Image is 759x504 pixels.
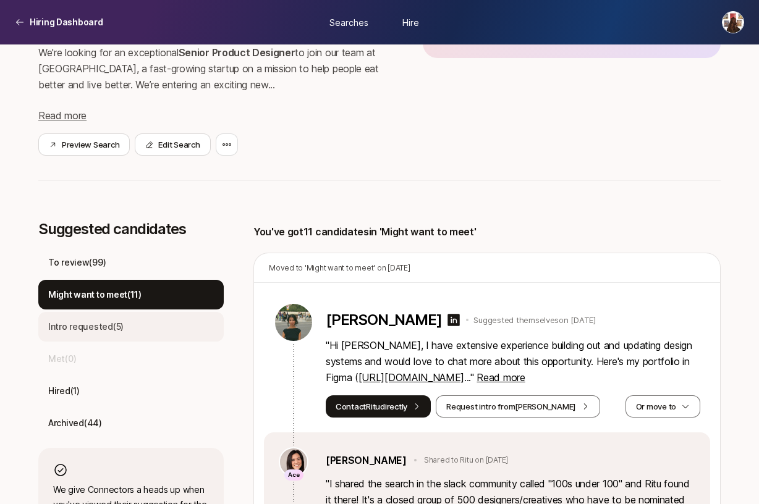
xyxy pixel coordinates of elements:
[275,304,312,341] img: ACg8ocIxbp1KxkquTVxlFS4YtKy8Iyeku-jr48QahuA_576ViYOxGnKg=s160-c
[326,395,431,418] button: ContactRitudirectly
[48,384,80,398] p: Hired ( 1 )
[326,311,441,329] p: [PERSON_NAME]
[318,10,380,33] a: Searches
[38,44,403,93] p: We're looking for an exceptional to join our team at [GEOGRAPHIC_DATA], a fast-growing startup on...
[48,319,124,334] p: Intro requested ( 5 )
[723,12,744,33] img: Tori Bonagura
[380,10,441,33] a: Hire
[477,371,525,384] span: Read more
[38,109,87,122] span: Read more
[326,452,407,468] a: [PERSON_NAME]
[436,395,600,418] button: Request intro from[PERSON_NAME]
[179,46,295,59] strong: Senior Product Designer
[48,287,142,302] p: Might want to meet ( 11 )
[358,371,464,384] a: [URL][DOMAIN_NAME]
[722,11,744,33] button: Tori Bonagura
[135,133,210,156] button: Edit Search
[38,133,130,156] button: Preview Search
[38,220,224,238] p: Suggested candidates
[288,470,300,481] p: Ace
[48,416,102,430] p: Archived ( 44 )
[253,224,476,240] p: You've got 11 candidates in 'Might want to meet'
[402,15,419,28] span: Hire
[48,255,106,270] p: To review ( 99 )
[280,448,307,476] img: 71d7b91d_d7cb_43b4_a7ea_a9b2f2cc6e03.jpg
[269,262,410,274] p: Moved to 'Might want to meet' on [DATE]
[625,395,700,418] button: Or move to
[424,455,508,466] p: Shared to Ritu on [DATE]
[329,15,368,28] span: Searches
[48,351,76,366] p: Met ( 0 )
[30,15,103,30] p: Hiring Dashboard
[326,337,700,385] p: " Hi [PERSON_NAME], I have extensive experience building out and updating design systems and woul...
[473,314,595,326] p: Suggested themselves on [DATE]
